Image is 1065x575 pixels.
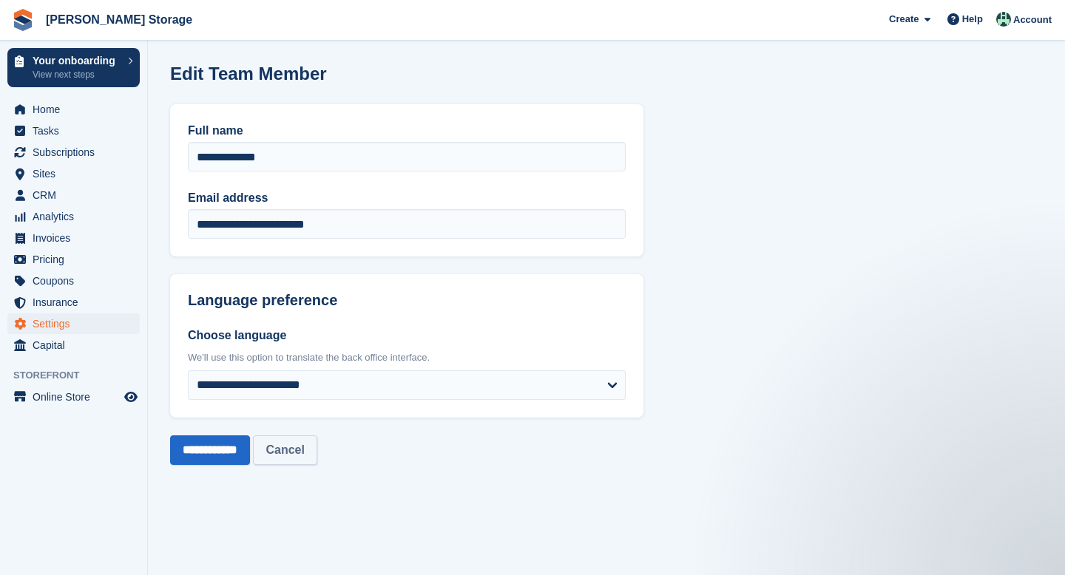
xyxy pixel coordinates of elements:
a: menu [7,249,140,270]
a: Preview store [122,388,140,406]
span: Storefront [13,368,147,383]
span: Tasks [33,120,121,141]
h2: Language preference [188,292,626,309]
span: Coupons [33,271,121,291]
a: menu [7,120,140,141]
a: menu [7,142,140,163]
img: Nicholas Pain [996,12,1011,27]
a: Your onboarding View next steps [7,48,140,87]
img: stora-icon-8386f47178a22dfd0bd8f6a31ec36ba5ce8667c1dd55bd0f319d3a0aa187defe.svg [12,9,34,31]
a: menu [7,228,140,248]
span: Pricing [33,249,121,270]
a: menu [7,335,140,355]
h1: Edit Team Member [170,64,327,84]
a: Cancel [253,435,317,465]
a: menu [7,185,140,205]
a: menu [7,206,140,227]
label: Email address [188,189,626,207]
div: We'll use this option to translate the back office interface. [188,350,626,365]
a: menu [7,99,140,120]
span: CRM [33,185,121,205]
span: Analytics [33,206,121,227]
a: menu [7,163,140,184]
span: Capital [33,335,121,355]
span: Settings [33,313,121,334]
span: Account [1013,13,1052,27]
a: menu [7,313,140,334]
label: Full name [188,122,626,140]
span: Online Store [33,387,121,407]
span: Insurance [33,292,121,313]
label: Choose language [188,327,626,344]
p: View next steps [33,68,121,81]
span: Home [33,99,121,120]
a: [PERSON_NAME] Storage [40,7,198,32]
span: Sites [33,163,121,184]
span: Help [962,12,983,27]
a: menu [7,292,140,313]
span: Invoices [33,228,121,248]
span: Create [889,12,919,27]
a: menu [7,271,140,291]
p: Your onboarding [33,55,121,66]
a: menu [7,387,140,407]
span: Subscriptions [33,142,121,163]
